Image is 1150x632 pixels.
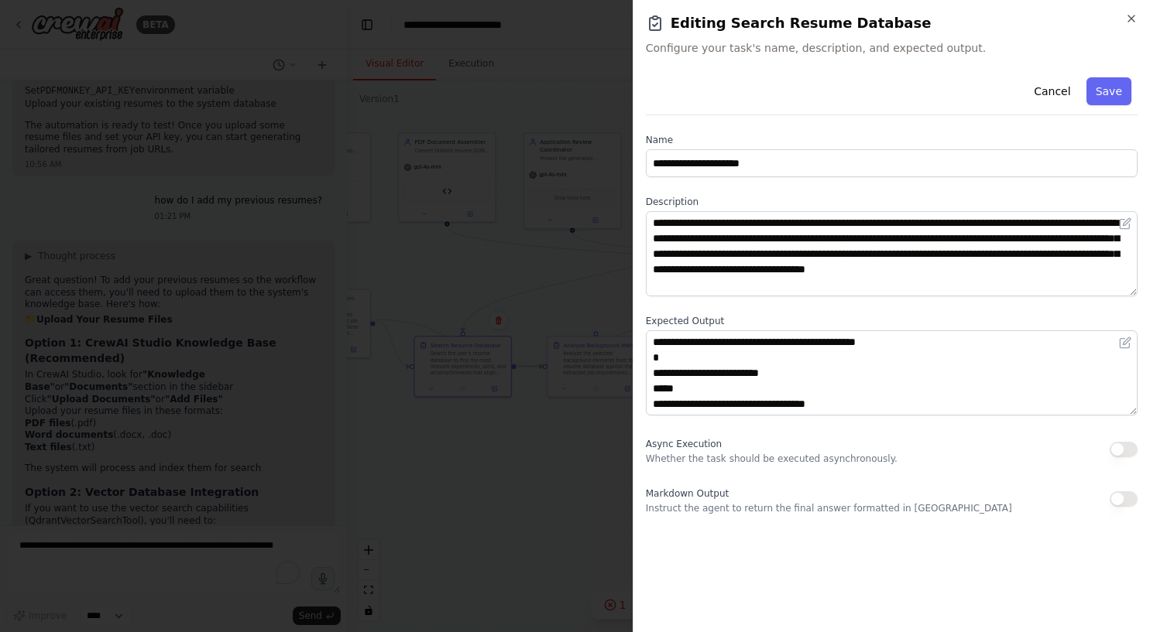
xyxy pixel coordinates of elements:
[646,488,729,499] span: Markdown Output
[1086,77,1131,105] button: Save
[646,315,1138,327] label: Expected Output
[646,134,1138,146] label: Name
[646,196,1138,208] label: Description
[646,502,1012,514] p: Instruct the agent to return the final answer formatted in [GEOGRAPHIC_DATA]
[1116,333,1135,352] button: Open in editor
[646,439,722,449] span: Async Execution
[646,453,898,465] p: Whether the task should be executed asynchronously.
[646,12,1138,34] h2: Editing Search Resume Database
[1025,77,1080,105] button: Cancel
[1116,214,1135,233] button: Open in editor
[646,40,1138,56] span: Configure your task's name, description, and expected output.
